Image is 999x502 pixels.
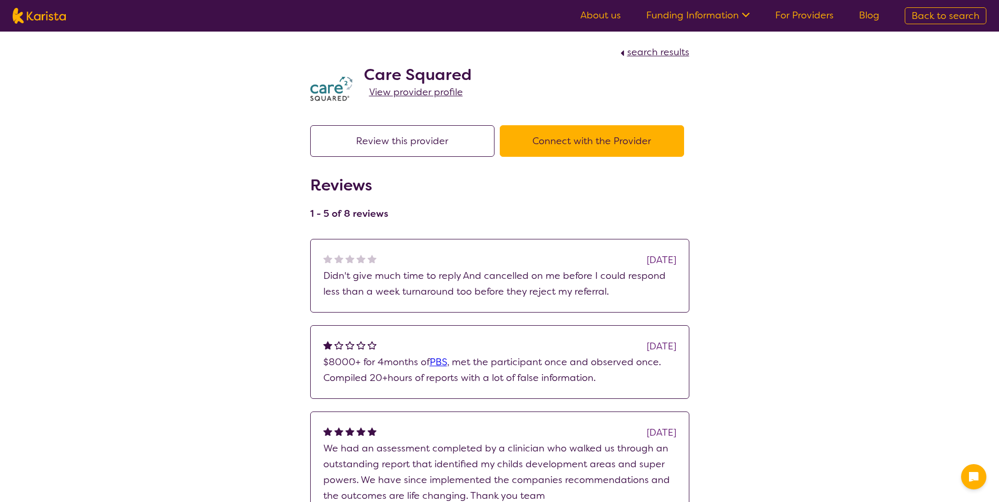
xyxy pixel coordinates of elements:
[357,427,365,436] img: fullstar
[647,425,676,440] div: [DATE]
[310,135,500,147] a: Review this provider
[775,9,834,22] a: For Providers
[369,86,463,98] span: View provider profile
[647,338,676,354] div: [DATE]
[323,340,332,349] img: fullstar
[430,356,447,368] a: PBS
[334,254,343,263] img: nonereviewstar
[500,125,684,157] button: Connect with the Provider
[323,427,332,436] img: fullstar
[323,354,676,386] p: $8000+ for 4months of , met the participant once and observed once. Compiled 20+hours of reports ...
[859,9,879,22] a: Blog
[323,254,332,263] img: nonereviewstar
[310,125,494,157] button: Review this provider
[357,340,365,349] img: emptystar
[345,427,354,436] img: fullstar
[368,427,377,436] img: fullstar
[323,268,676,299] p: Didn't give much time to reply And cancelled on me before I could respond less than a week turnar...
[369,84,463,100] a: View provider profile
[368,254,377,263] img: nonereviewstar
[310,176,388,195] h2: Reviews
[345,254,354,263] img: nonereviewstar
[310,207,388,220] h4: 1 - 5 of 8 reviews
[618,46,689,58] a: search results
[345,340,354,349] img: emptystar
[627,46,689,58] span: search results
[364,65,472,84] h2: Care Squared
[368,340,377,349] img: emptystar
[912,9,980,22] span: Back to search
[334,427,343,436] img: fullstar
[334,340,343,349] img: emptystar
[357,254,365,263] img: nonereviewstar
[905,7,986,24] a: Back to search
[310,77,352,102] img: watfhvlxxexrmzu5ckj6.png
[580,9,621,22] a: About us
[646,9,750,22] a: Funding Information
[500,135,689,147] a: Connect with the Provider
[647,252,676,268] div: [DATE]
[13,8,66,24] img: Karista logo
